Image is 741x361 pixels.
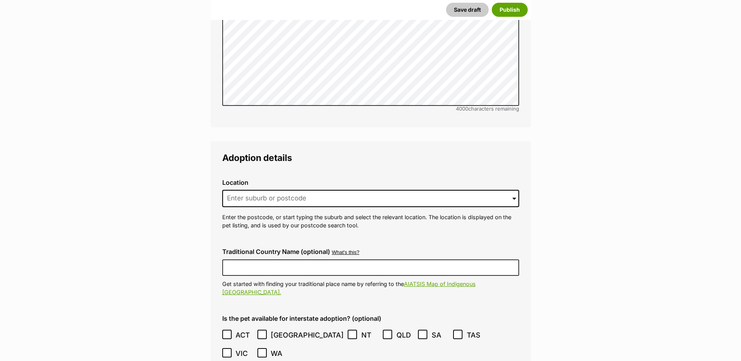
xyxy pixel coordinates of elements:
label: Is the pet available for interstate adoption? (optional) [222,315,519,322]
span: WA [271,348,288,359]
legend: Adoption details [222,153,519,163]
span: NT [361,330,379,340]
button: Save draft [446,3,489,17]
span: QLD [396,330,414,340]
label: Traditional Country Name (optional) [222,248,330,255]
span: SA [432,330,449,340]
p: Enter the postcode, or start typing the suburb and select the relevant location. The location is ... [222,213,519,230]
button: What's this? [332,250,359,256]
span: 4000 [456,105,468,112]
span: ACT [236,330,253,340]
button: Publish [492,3,528,17]
span: VIC [236,348,253,359]
div: characters remaining [222,106,519,112]
p: Get started with finding your traditional place name by referring to the [222,280,519,297]
span: [GEOGRAPHIC_DATA] [271,330,344,340]
span: TAS [467,330,484,340]
label: Location [222,179,519,186]
input: Enter suburb or postcode [222,190,519,207]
